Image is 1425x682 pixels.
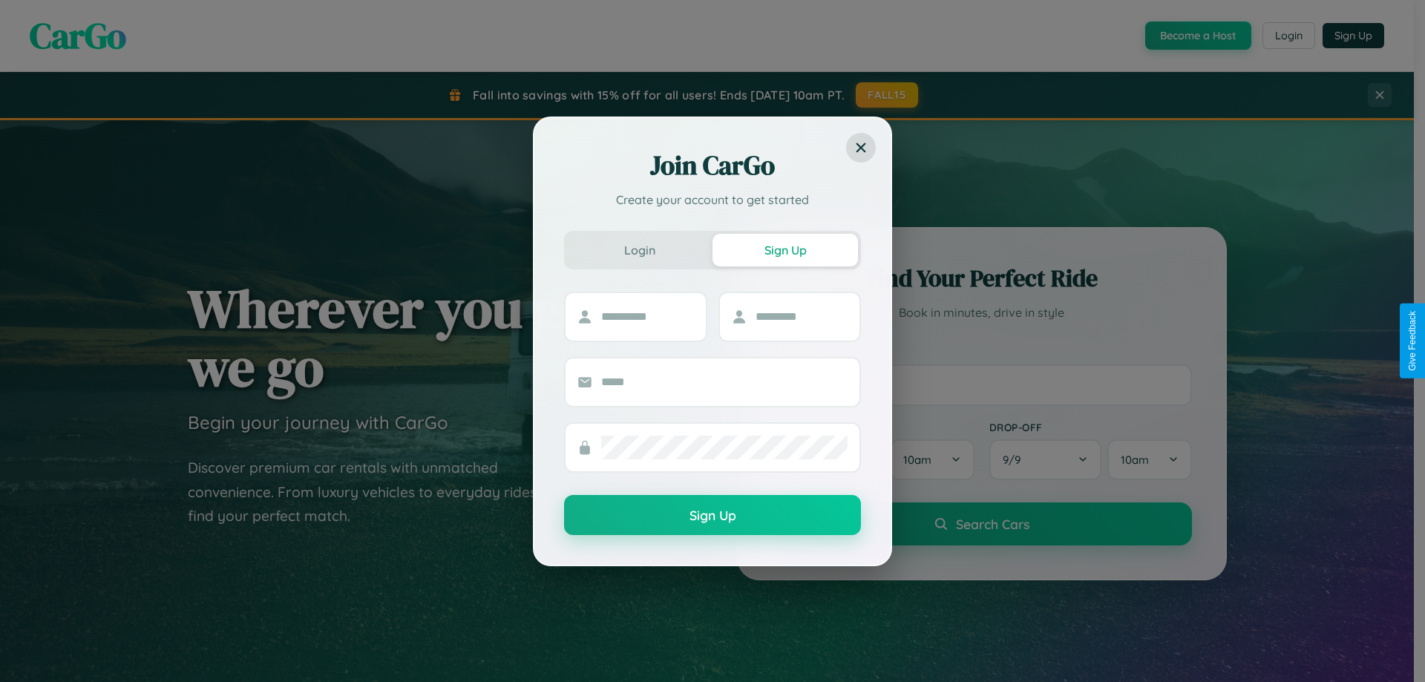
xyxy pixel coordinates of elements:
p: Create your account to get started [564,191,861,209]
button: Login [567,234,712,266]
h2: Join CarGo [564,148,861,183]
button: Sign Up [564,495,861,535]
button: Sign Up [712,234,858,266]
div: Give Feedback [1407,311,1418,371]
